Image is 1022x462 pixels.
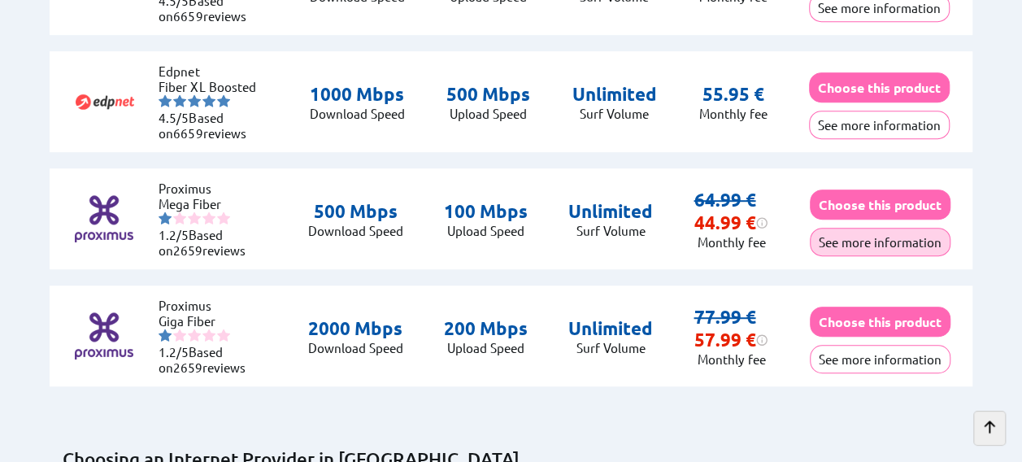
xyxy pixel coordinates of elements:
img: information [755,333,768,346]
div: 44.99 € [694,211,768,234]
li: Based on reviews [159,110,256,141]
li: Giga Fiber [159,313,256,329]
p: 500 Mbps [308,200,403,223]
p: Download Speed [308,223,403,238]
button: Choose this product [809,72,950,102]
img: starnr4 [202,94,215,107]
img: starnr4 [202,329,215,342]
p: Surf Volume [568,223,653,238]
img: starnr5 [217,94,230,107]
span: 6659 [173,125,202,141]
img: starnr2 [173,329,186,342]
img: Logo of Proximus [72,186,137,251]
button: See more information [810,228,950,256]
p: Upload Speed [444,223,528,238]
li: Based on reviews [159,227,256,258]
img: starnr1 [159,329,172,342]
button: Choose this product [810,307,950,337]
p: 1000 Mbps [310,83,405,106]
button: Choose this product [810,190,950,220]
a: Choose this product [810,197,950,212]
a: See more information [810,234,950,250]
button: See more information [810,345,950,373]
p: Monthly fee [698,106,767,121]
img: starnr3 [188,94,201,107]
a: Choose this product [810,314,950,329]
span: 1.2/5 [159,344,189,360]
p: Upload Speed [444,340,528,355]
li: Fiber XL Boosted [159,79,256,94]
a: Choose this product [809,80,950,95]
p: 100 Mbps [444,200,528,223]
li: Mega Fiber [159,196,256,211]
img: starnr5 [217,329,230,342]
a: See more information [809,117,950,133]
span: 1.2/5 [159,227,189,242]
img: starnr4 [202,211,215,224]
img: starnr5 [217,211,230,224]
p: Unlimited [568,317,653,340]
img: starnr2 [173,94,186,107]
p: 200 Mbps [444,317,528,340]
p: Unlimited [572,83,657,106]
p: 2000 Mbps [308,317,403,340]
li: Edpnet [159,63,256,79]
p: Surf Volume [572,106,657,121]
img: information [755,216,768,229]
li: Based on reviews [159,344,256,375]
img: Logo of Edpnet [72,69,137,134]
a: See more information [810,351,950,367]
p: 55.95 € [702,83,763,106]
p: Unlimited [568,200,653,223]
s: 64.99 € [694,189,755,211]
span: 6659 [173,8,202,24]
span: 4.5/5 [159,110,189,125]
img: starnr1 [159,94,172,107]
button: See more information [809,111,950,139]
li: Proximus [159,181,256,196]
p: Monthly fee [694,351,768,367]
img: Logo of Proximus [72,303,137,368]
p: Download Speed [308,340,403,355]
p: 500 Mbps [446,83,530,106]
span: 2659 [173,360,202,375]
img: starnr3 [188,211,201,224]
p: Monthly fee [694,234,768,250]
p: Download Speed [310,106,405,121]
img: starnr2 [173,211,186,224]
p: Surf Volume [568,340,653,355]
li: Proximus [159,298,256,313]
span: 2659 [173,242,202,258]
img: starnr1 [159,211,172,224]
div: 57.99 € [694,329,768,351]
p: Upload Speed [446,106,530,121]
s: 77.99 € [694,306,755,328]
img: starnr3 [188,329,201,342]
